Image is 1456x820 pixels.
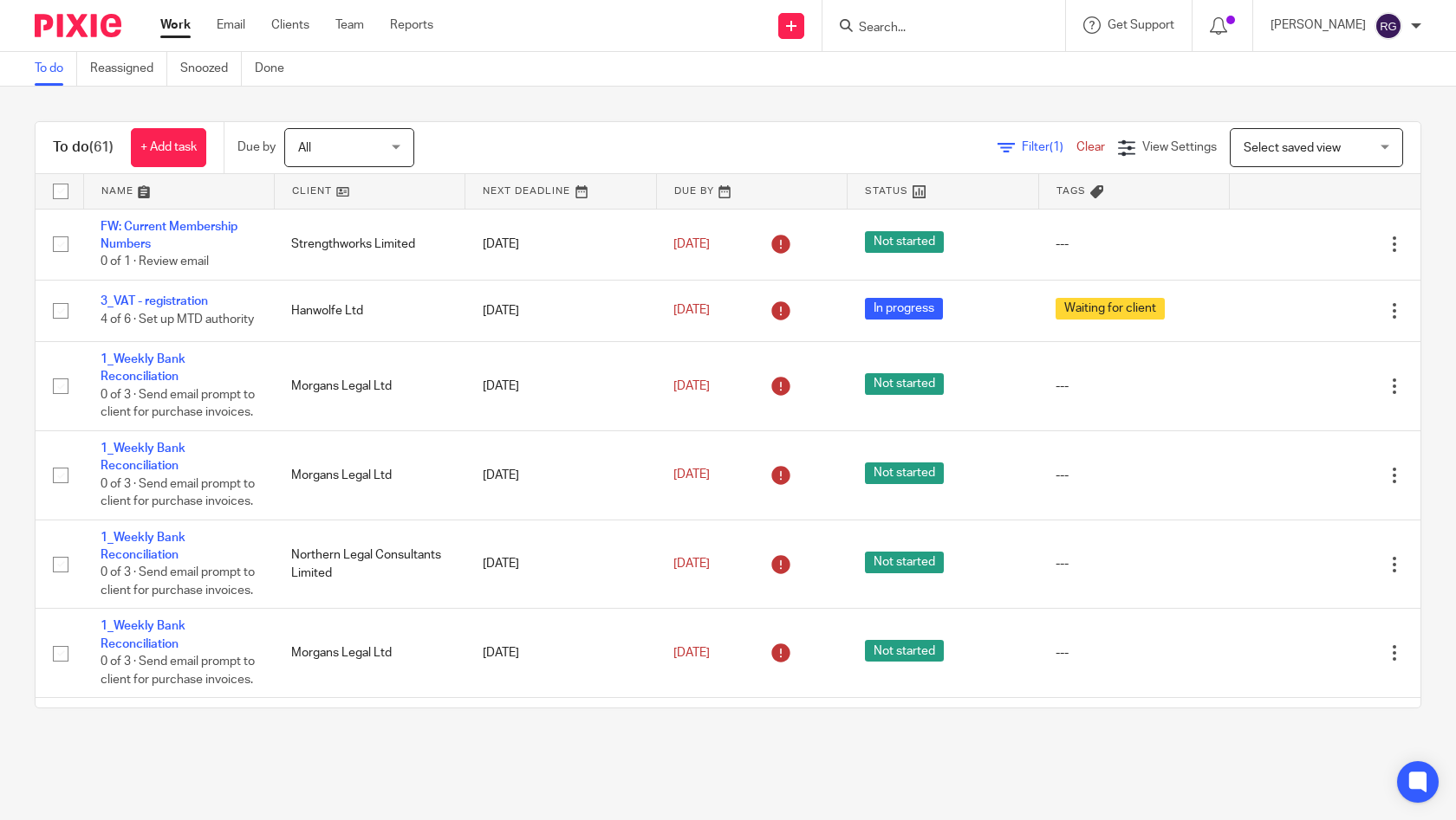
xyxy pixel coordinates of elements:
a: 1_Weekly Bank Reconciliation [101,532,185,561]
td: [DATE] [465,209,656,280]
a: Clear [1076,141,1105,153]
div: --- [1056,555,1212,572]
span: [DATE] [673,305,710,317]
span: [DATE] [673,380,710,392]
h1: To do [53,139,114,157]
span: 0 of 1 · Review email [101,255,209,268]
span: Not started [865,231,944,253]
a: Reassigned [90,52,167,86]
img: svg%3E [1375,12,1402,40]
a: To do [35,52,77,86]
a: 1_Weekly Bank Reconciliation [101,353,185,383]
a: Work [160,16,191,34]
td: [DATE] [465,609,656,698]
td: Hanwolfe Ltd [274,698,465,787]
td: [DATE] [465,280,656,341]
a: Team [335,16,364,34]
span: [DATE] [673,647,710,659]
td: Morgans Legal Ltd [274,342,465,431]
td: [DATE] [465,698,656,787]
span: Select saved view [1244,142,1341,154]
img: Pixie [35,14,121,37]
input: Search [857,21,1013,36]
td: [DATE] [465,520,656,609]
p: Due by [237,139,276,156]
a: 1_Weekly Bank Reconciliation [101,442,185,472]
span: Get Support [1108,19,1174,31]
a: Clients [271,16,309,34]
span: 0 of 3 · Send email prompt to client for purchase invoices. [101,389,255,419]
a: 1_Weekly Bank Reconciliation [101,620,185,649]
span: Waiting for client [1056,298,1165,320]
span: Not started [865,462,944,484]
a: 3_VAT - registration [101,295,208,307]
td: [DATE] [465,342,656,431]
div: --- [1056,236,1212,253]
span: All [298,142,311,154]
a: Email [217,16,245,34]
a: FW: Current Membership Numbers [101,221,237,250]
span: [DATE] [673,238,710,250]
td: Morgans Legal Ltd [274,430,465,520]
span: (61) [89,140,114,154]
span: 0 of 3 · Send email prompt to client for purchase invoices. [101,655,255,686]
a: Done [255,52,297,86]
span: 0 of 3 · Send email prompt to client for purchase invoices. [101,478,255,508]
span: [DATE] [673,469,710,481]
td: Morgans Legal Ltd [274,609,465,698]
td: Strengthworks Limited [274,209,465,280]
span: Not started [865,640,944,662]
div: --- [1056,467,1212,484]
span: Not started [865,552,944,573]
td: [DATE] [465,430,656,520]
div: --- [1056,378,1212,395]
span: Not started [865,373,944,395]
span: [DATE] [673,558,710,570]
span: 0 of 3 · Send email prompt to client for purchase invoices. [101,567,255,597]
a: Reports [390,16,433,34]
td: Hanwolfe Ltd [274,280,465,341]
span: Tags [1056,186,1086,196]
span: Filter [1022,141,1076,153]
p: [PERSON_NAME] [1271,16,1366,34]
td: Northern Legal Consultants Limited [274,520,465,609]
a: + Add task [131,128,206,167]
a: Snoozed [180,52,242,86]
span: 4 of 6 · Set up MTD authority [101,313,254,326]
div: --- [1056,644,1212,662]
span: (1) [1050,141,1063,153]
span: View Settings [1142,141,1217,153]
span: In progress [865,298,943,320]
